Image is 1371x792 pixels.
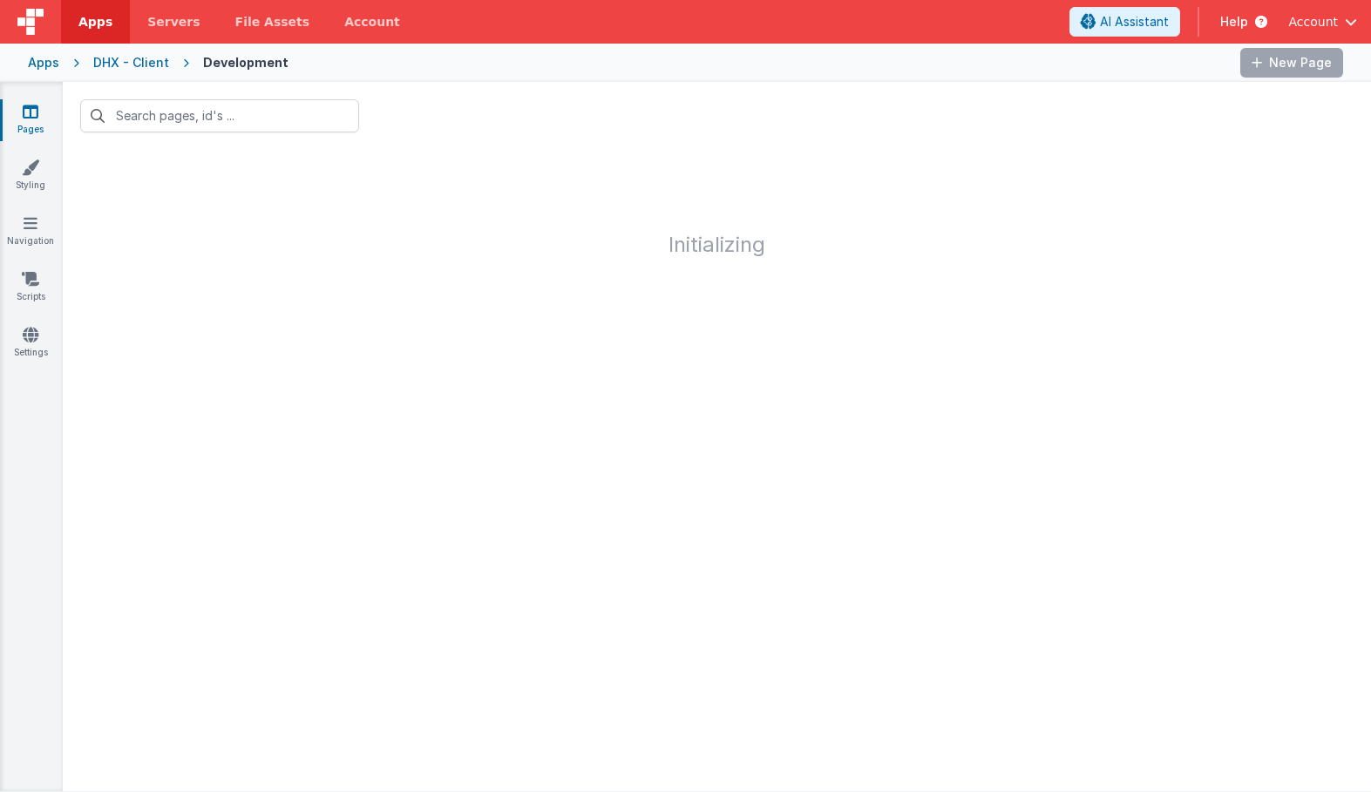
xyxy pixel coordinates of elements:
div: Apps [28,54,59,71]
span: File Assets [235,13,310,30]
input: Search pages, id's ... [80,99,359,132]
div: DHX - Client [93,54,169,71]
span: AI Assistant [1100,13,1169,30]
span: Apps [78,13,112,30]
span: Account [1288,13,1338,30]
div: Development [203,54,288,71]
span: Servers [147,13,200,30]
span: Help [1220,13,1248,30]
button: New Page [1240,48,1343,78]
button: Account [1288,13,1357,30]
button: AI Assistant [1069,7,1180,37]
h1: Initializing [63,150,1371,256]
